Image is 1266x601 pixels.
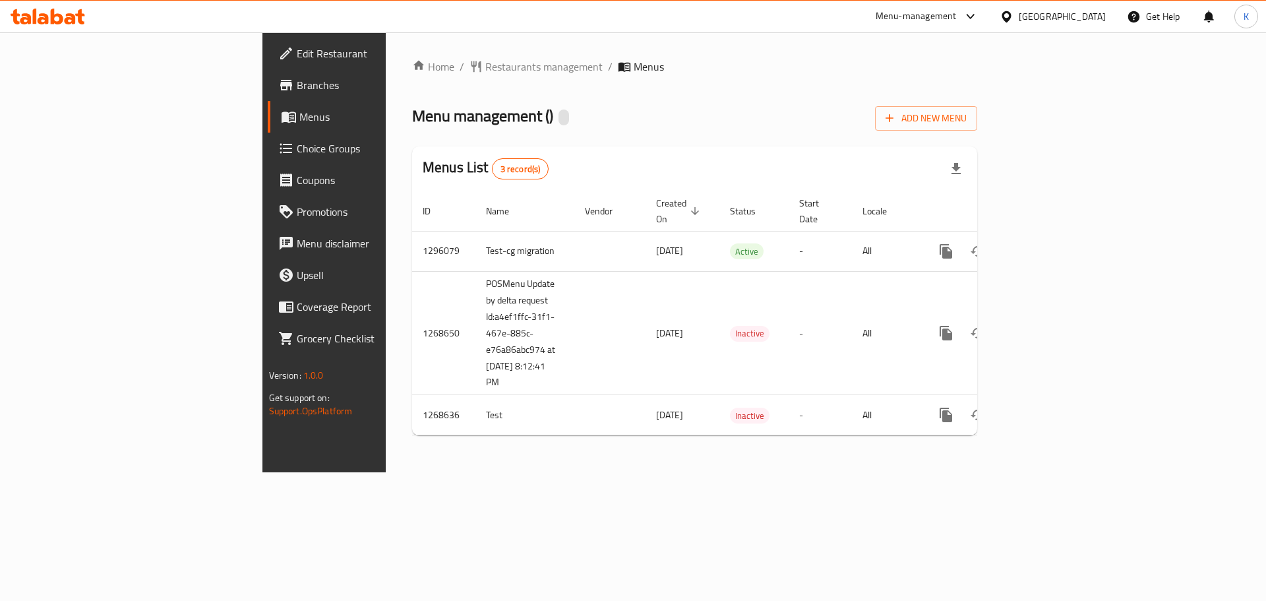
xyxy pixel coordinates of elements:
span: Coupons [297,172,464,188]
a: Coupons [268,164,474,196]
td: Test-cg migration [475,231,574,271]
span: Upsell [297,267,464,283]
span: Get support on: [269,389,330,406]
a: Branches [268,69,474,101]
span: [DATE] [656,406,683,424]
button: more [930,399,962,431]
td: All [852,395,920,435]
nav: breadcrumb [412,59,977,75]
td: Test [475,395,574,435]
span: ID [423,203,448,219]
span: Menu management ( ) [412,101,553,131]
a: Menu disclaimer [268,228,474,259]
span: Locale [862,203,904,219]
button: Change Status [962,317,994,349]
span: 3 record(s) [493,163,549,175]
td: - [789,231,852,271]
span: Promotions [297,204,464,220]
div: Total records count [492,158,549,179]
a: Choice Groups [268,133,474,164]
span: Branches [297,77,464,93]
td: All [852,271,920,395]
span: Restaurants management [485,59,603,75]
button: more [930,317,962,349]
span: Menus [299,109,464,125]
span: 1.0.0 [303,367,324,384]
span: Vendor [585,203,630,219]
button: Add New Menu [875,106,977,131]
a: Edit Restaurant [268,38,474,69]
span: Inactive [730,408,769,424]
td: - [789,395,852,435]
button: Change Status [962,399,994,431]
td: All [852,231,920,271]
h2: Menus List [423,158,549,179]
span: Choice Groups [297,141,464,156]
span: Menu disclaimer [297,236,464,251]
span: Created On [656,195,704,227]
table: enhanced table [412,191,1068,436]
span: [DATE] [656,325,683,342]
span: Add New Menu [886,110,967,127]
a: Promotions [268,196,474,228]
span: Version: [269,367,301,384]
span: Active [730,244,764,259]
a: Grocery Checklist [268,323,474,354]
div: [GEOGRAPHIC_DATA] [1019,9,1106,24]
a: Upsell [268,259,474,291]
div: Menu-management [876,9,957,24]
a: Coverage Report [268,291,474,323]
td: - [789,271,852,395]
td: POSMenu Update by delta request Id:a4ef1ffc-31f1-467e-885c-e76a86abc974 at [DATE] 8:12:41 PM [475,271,574,395]
span: Edit Restaurant [297,46,464,61]
button: Change Status [962,236,994,267]
div: Export file [940,153,972,185]
span: K [1244,9,1249,24]
span: [DATE] [656,242,683,259]
div: Inactive [730,326,769,342]
span: Coverage Report [297,299,464,315]
a: Restaurants management [469,59,603,75]
a: Menus [268,101,474,133]
span: Grocery Checklist [297,331,464,346]
span: Menus [634,59,664,75]
span: Name [486,203,526,219]
a: Support.OpsPlatform [269,402,353,420]
th: Actions [920,191,1068,232]
button: more [930,236,962,267]
li: / [608,59,613,75]
span: Status [730,203,773,219]
span: Inactive [730,326,769,341]
span: Start Date [799,195,836,227]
